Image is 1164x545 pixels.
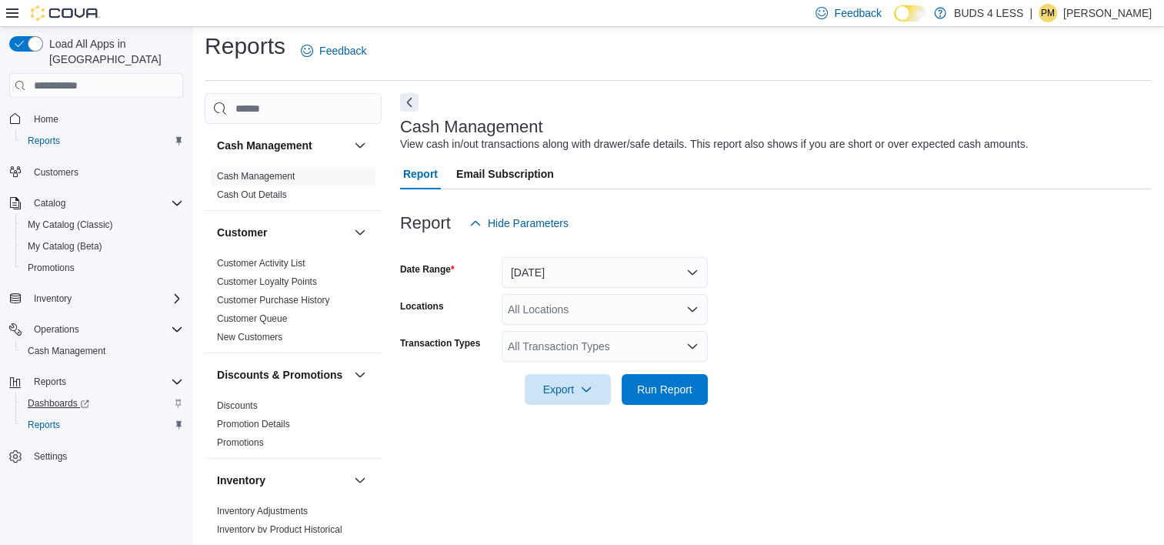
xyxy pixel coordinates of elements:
img: Cova [31,5,100,21]
span: Catalog [28,194,183,212]
span: Reports [34,376,66,388]
a: Reports [22,132,66,150]
span: Email Subscription [456,159,554,189]
span: Discounts [217,400,258,412]
button: Settings [3,445,189,467]
span: PM [1041,4,1055,22]
span: Customer Activity List [217,257,305,269]
span: Catalog [34,197,65,209]
span: Customer Loyalty Points [217,276,317,288]
button: Promotions [15,257,189,279]
span: Dashboards [22,394,183,413]
span: Cash Out Details [217,189,287,201]
h1: Reports [205,31,285,62]
a: Customer Activity List [217,258,305,269]
span: Cash Management [217,170,295,182]
button: Reports [28,373,72,391]
span: Inventory [34,293,72,305]
span: Reports [22,132,183,150]
p: BUDS 4 LESS [954,4,1023,22]
span: Inventory Adjustments [217,505,308,517]
span: Export [534,374,602,405]
h3: Customer [217,225,267,240]
div: Discounts & Promotions [205,396,382,458]
a: Customer Queue [217,313,287,324]
button: Cash Management [217,138,348,153]
div: Customer [205,254,382,353]
span: Home [34,113,58,125]
span: Report [403,159,438,189]
button: Operations [28,320,85,339]
a: My Catalog (Beta) [22,237,108,256]
button: [DATE] [502,257,708,288]
h3: Cash Management [217,138,312,153]
button: Inventory [217,473,348,488]
button: Reports [3,371,189,393]
a: Dashboards [22,394,95,413]
p: [PERSON_NAME] [1063,4,1152,22]
button: Operations [3,319,189,340]
nav: Complex example [9,101,183,507]
span: Reports [28,135,60,147]
span: Inventory [28,289,183,308]
button: My Catalog (Beta) [15,236,189,257]
button: Catalog [28,194,72,212]
a: Inventory Adjustments [217,506,308,517]
span: Run Report [637,382,692,397]
button: Customer [217,225,348,240]
button: Reports [15,130,189,152]
h3: Discounts & Promotions [217,367,342,383]
button: Discounts & Promotions [217,367,348,383]
button: Cash Management [15,340,189,362]
span: Promotions [22,259,183,277]
button: Export [525,374,611,405]
h3: Cash Management [400,118,543,136]
a: Settings [28,447,73,466]
button: Catalog [3,192,189,214]
a: Cash Management [217,171,295,182]
button: Home [3,107,189,129]
div: Paolo Mastracci [1039,4,1057,22]
label: Transaction Types [400,337,480,349]
span: Feedback [834,5,881,21]
a: Discounts [217,400,258,411]
button: Inventory [28,289,78,308]
span: Operations [28,320,183,339]
span: Settings [34,450,67,463]
span: Customer Purchase History [217,294,330,306]
a: New Customers [217,332,282,343]
a: Customer Purchase History [217,295,330,306]
span: Feedback [319,43,366,59]
span: Cash Management [22,342,183,360]
button: Reports [15,414,189,436]
label: Locations [400,300,444,313]
div: View cash in/out transactions along with drawer/safe details. This report also shows if you are s... [400,136,1029,152]
input: Dark Mode [894,5,926,22]
span: Promotions [28,262,75,274]
button: Cash Management [351,136,369,155]
button: Customers [3,161,189,183]
span: Dashboards [28,397,89,410]
button: Hide Parameters [463,208,575,239]
button: Inventory [351,471,369,490]
span: Home [28,109,183,128]
h3: Report [400,214,451,232]
button: Run Report [622,374,708,405]
h3: Inventory [217,473,265,488]
div: Cash Management [205,167,382,210]
button: Discounts & Promotions [351,366,369,384]
label: Date Range [400,263,455,276]
a: Home [28,110,65,129]
span: My Catalog (Classic) [22,216,183,234]
button: My Catalog (Classic) [15,214,189,236]
a: Promotions [22,259,81,277]
a: My Catalog (Classic) [22,216,119,234]
button: Open list of options [686,303,699,316]
span: Reports [28,419,60,431]
span: Operations [34,323,79,336]
a: Promotions [217,437,264,448]
a: Promotion Details [217,419,290,430]
span: Promotion Details [217,418,290,430]
span: Reports [28,373,183,391]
